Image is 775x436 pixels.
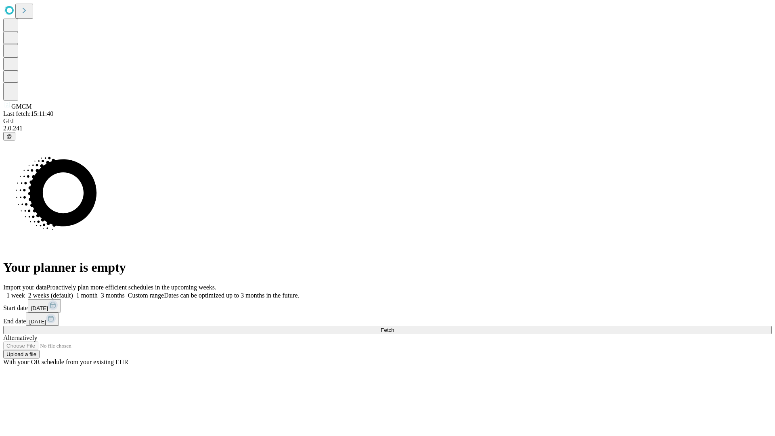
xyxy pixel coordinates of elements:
[3,117,772,125] div: GEI
[6,292,25,299] span: 1 week
[3,284,47,291] span: Import your data
[28,292,73,299] span: 2 weeks (default)
[31,305,48,311] span: [DATE]
[164,292,299,299] span: Dates can be optimized up to 3 months in the future.
[3,350,40,358] button: Upload a file
[3,358,128,365] span: With your OR schedule from your existing EHR
[26,312,59,326] button: [DATE]
[28,299,61,312] button: [DATE]
[3,334,37,341] span: Alternatively
[101,292,125,299] span: 3 months
[29,319,46,325] span: [DATE]
[381,327,394,333] span: Fetch
[47,284,216,291] span: Proactively plan more efficient schedules in the upcoming weeks.
[6,133,12,139] span: @
[3,299,772,312] div: Start date
[11,103,32,110] span: GMCM
[3,125,772,132] div: 2.0.241
[3,260,772,275] h1: Your planner is empty
[76,292,98,299] span: 1 month
[3,312,772,326] div: End date
[3,326,772,334] button: Fetch
[128,292,164,299] span: Custom range
[3,110,53,117] span: Last fetch: 15:11:40
[3,132,15,140] button: @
